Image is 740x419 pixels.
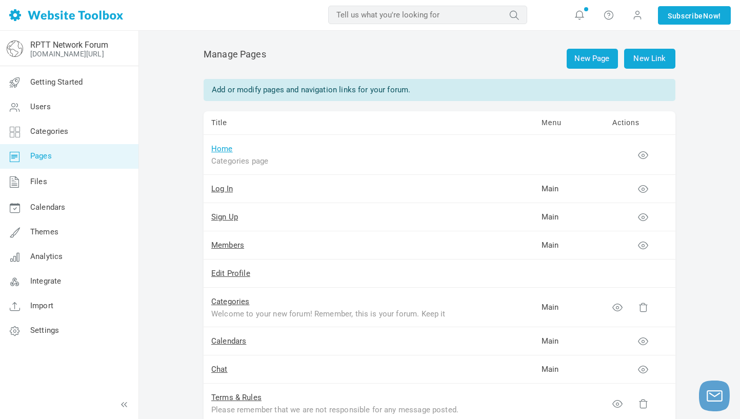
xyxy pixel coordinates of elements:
[534,111,605,135] td: Menu
[30,151,52,161] span: Pages
[30,50,104,58] a: [DOMAIN_NAME][URL]
[211,336,246,346] a: Calendars
[699,381,730,411] button: Launch chat
[7,41,23,57] img: globe-icon.png
[211,393,262,402] a: Terms & Rules
[211,365,228,374] a: Chat
[204,111,534,135] td: Title
[658,6,731,25] a: SubscribeNow!
[703,10,721,22] span: Now!
[204,79,675,101] div: Add or modify pages and navigation links for your forum.
[30,77,83,87] span: Getting Started
[30,177,47,186] span: Files
[30,127,69,136] span: Categories
[534,355,605,384] td: Main
[534,327,605,355] td: Main
[30,227,58,236] span: Themes
[30,326,59,335] span: Settings
[534,231,605,260] td: Main
[211,241,244,250] a: Members
[30,252,63,261] span: Analytics
[30,276,61,286] span: Integrate
[30,301,53,310] span: Import
[534,288,605,328] td: Main
[211,404,468,415] div: Please remember that we are not responsible for any message posted. We do not vouch for or warran...
[211,155,468,167] div: Categories page
[567,49,618,69] a: New Page
[605,111,675,135] td: Actions
[328,6,527,24] input: Tell us what you're looking for
[534,175,605,203] td: Main
[211,144,233,153] a: Home
[534,203,605,231] td: Main
[211,212,238,222] a: Sign Up
[211,184,233,193] a: Log In
[211,297,250,306] a: Categories
[30,203,65,212] span: Calendars
[211,308,468,320] div: Welcome to your new forum! Remember, this is your forum. Keep it respectful and professional. Rem...
[211,269,250,278] a: Edit Profile
[624,49,675,69] a: New Link
[30,40,108,50] a: RPTT Network Forum
[30,102,51,111] span: Users
[204,49,675,69] h2: Manage Pages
